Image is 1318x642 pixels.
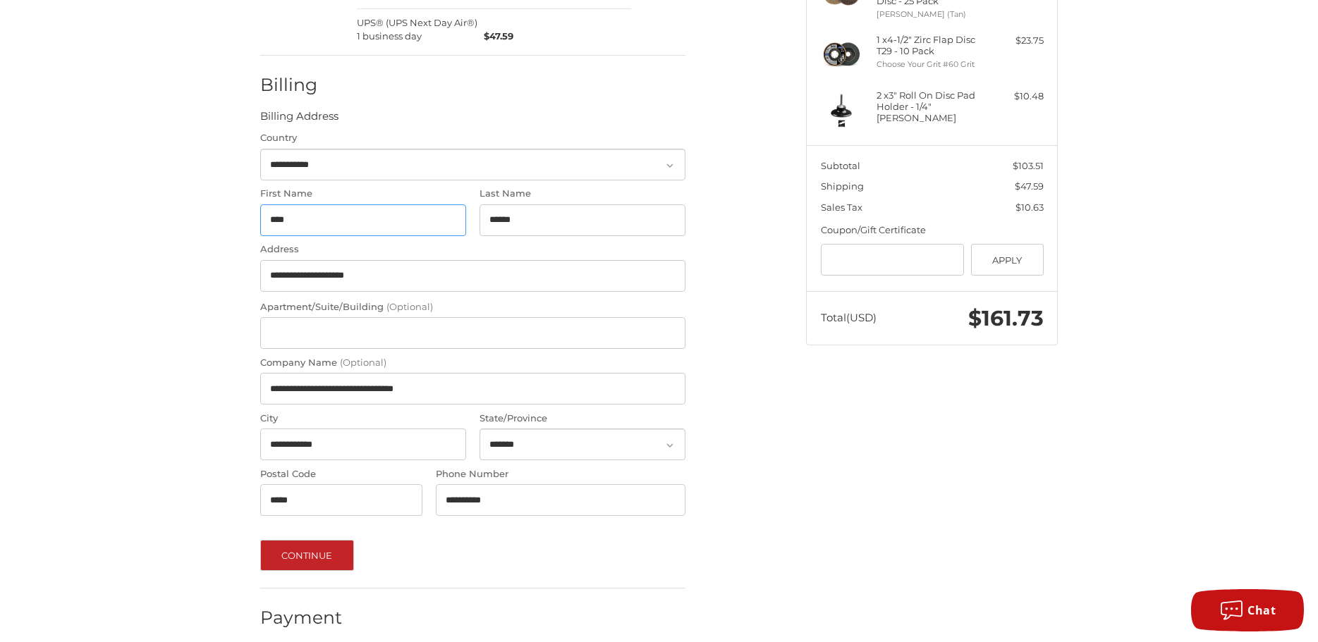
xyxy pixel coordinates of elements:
[877,8,984,20] li: [PERSON_NAME] (Tan)
[480,187,685,201] label: Last Name
[877,58,984,70] li: Choose Your Grit #60 Grit
[1015,202,1044,213] span: $10.63
[357,30,477,44] span: 1 business day
[260,187,466,201] label: First Name
[357,16,477,44] span: UPS® (UPS Next Day Air®)
[988,34,1044,48] div: $23.75
[988,89,1044,104] div: $10.48
[340,357,386,368] small: (Optional)
[260,607,343,629] h2: Payment
[477,30,514,44] span: $47.59
[480,412,685,426] label: State/Province
[386,301,433,312] small: (Optional)
[1013,160,1044,171] span: $103.51
[260,356,685,370] label: Company Name
[1247,603,1276,618] span: Chat
[260,300,685,314] label: Apartment/Suite/Building
[821,223,1044,237] div: Coupon/Gift Certificate
[1015,180,1044,192] span: $47.59
[968,305,1044,331] span: $161.73
[821,244,965,276] input: Gift Certificate or Coupon Code
[877,34,984,57] h4: 1 x 4-1/2" Zirc Flap Disc T29 - 10 Pack
[821,311,877,324] span: Total (USD)
[877,89,984,124] h4: 2 x 3" Roll On Disc Pad Holder - 1/4" [PERSON_NAME]
[436,467,685,481] label: Phone Number
[260,540,354,571] button: Continue
[260,74,343,96] h2: Billing
[260,412,466,426] label: City
[1191,589,1304,631] button: Chat
[260,467,422,481] label: Postal Code
[260,242,685,257] label: Address
[260,109,338,131] legend: Billing Address
[821,160,860,171] span: Subtotal
[821,202,862,213] span: Sales Tax
[260,131,685,145] label: Country
[821,180,864,192] span: Shipping
[971,244,1044,276] button: Apply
